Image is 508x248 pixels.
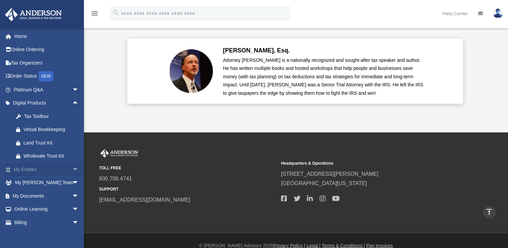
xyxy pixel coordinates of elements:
span: arrow_drop_down [72,203,86,216]
a: [GEOGRAPHIC_DATA][US_STATE] [281,180,367,186]
a: Online Learningarrow_drop_down [5,203,89,216]
a: Order StatusNEW [5,70,89,83]
a: Tax Organizers [5,56,89,70]
a: My [PERSON_NAME] Teamarrow_drop_down [5,176,89,190]
div: Tax Toolbox [24,112,81,121]
span: arrow_drop_down [72,216,86,230]
small: Headquarters & Operations [281,160,458,167]
div: Land Trust Kit [24,139,81,147]
span: arrow_drop_down [72,176,86,190]
b: [PERSON_NAME], Esq. [223,47,290,54]
a: Digital Productsarrow_drop_up [5,96,89,110]
a: Wholesale Trust Kit [9,150,89,163]
a: Platinum Q&Aarrow_drop_down [5,83,89,96]
img: Anderson Advisors Platinum Portal [99,149,139,158]
a: My Documentsarrow_drop_down [5,189,89,203]
a: Tax Toolbox [9,110,89,123]
div: NEW [39,71,53,81]
img: User Pic [493,8,503,18]
a: vertical_align_top [482,205,496,219]
span: arrow_drop_up [72,96,86,110]
i: search [112,9,120,16]
a: Home [5,30,89,43]
a: Land Trust Kit [9,136,89,150]
a: menu [91,12,99,17]
i: menu [91,9,99,17]
span: arrow_drop_down [72,83,86,97]
a: [STREET_ADDRESS][PERSON_NAME] [281,171,378,177]
a: Billingarrow_drop_down [5,216,89,229]
div: Virtual Bookkeeping [24,125,81,134]
span: arrow_drop_down [72,189,86,203]
a: My Entitiesarrow_drop_down [5,163,89,176]
a: Online Ordering [5,43,89,56]
img: Scott-Estill-Headshot.png [169,49,213,93]
img: Anderson Advisors Platinum Portal [3,8,64,21]
small: TOLL FREE [99,165,276,172]
small: SUPPORT [99,186,276,193]
span: arrow_drop_down [72,163,86,176]
i: vertical_align_top [485,208,493,216]
a: 800.706.4741 [99,176,132,181]
div: Attorney [PERSON_NAME] is a nationally recognized and sought-after tax speaker and author. He has... [223,56,424,97]
a: [EMAIL_ADDRESS][DOMAIN_NAME] [99,197,190,203]
a: Virtual Bookkeeping [9,123,89,136]
div: Wholesale Trust Kit [24,152,81,160]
